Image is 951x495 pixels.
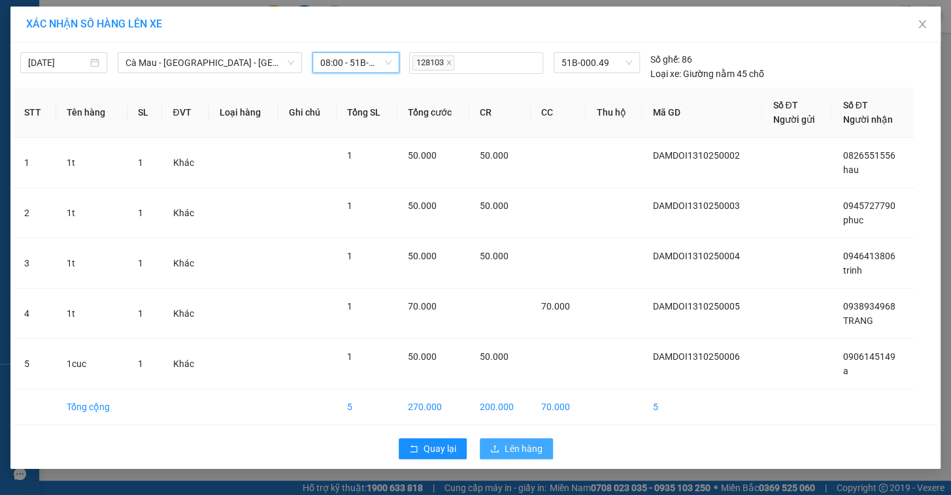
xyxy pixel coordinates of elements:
[409,444,418,455] span: rollback
[138,208,143,218] span: 1
[531,88,586,138] th: CC
[843,114,892,125] span: Người nhận
[469,389,531,425] td: 200.000
[531,389,586,425] td: 70.000
[904,7,941,43] button: Close
[843,265,861,276] span: trinh
[490,444,499,455] span: upload
[278,88,337,138] th: Ghi chú
[14,238,56,289] td: 3
[162,238,209,289] td: Khác
[14,138,56,188] td: 1
[138,359,143,369] span: 1
[397,389,469,425] td: 270.000
[652,301,739,311] span: DAMDOI1310250005
[412,56,454,71] span: 128103
[541,301,570,311] span: 70.000
[127,88,163,138] th: SL
[347,200,352,211] span: 1
[650,52,692,67] div: 86
[843,315,873,326] span: TRANG
[28,56,88,70] input: 13/10/2025
[337,389,397,425] td: 5
[14,339,56,389] td: 5
[56,138,127,188] td: 1t
[843,351,895,362] span: 0906145149
[14,188,56,238] td: 2
[650,67,764,81] div: Giường nằm 45 chỗ
[843,366,848,376] span: a
[138,308,143,319] span: 1
[399,438,467,459] button: rollbackQuay lại
[642,389,762,425] td: 5
[320,53,392,72] span: 08:00 - 51B-000.49
[162,289,209,339] td: Khác
[408,351,437,362] span: 50.000
[408,200,437,211] span: 50.000
[843,165,858,175] span: hau
[56,188,127,238] td: 1t
[843,200,895,211] span: 0945727790
[843,215,863,225] span: phuc
[162,339,209,389] td: Khác
[56,339,127,389] td: 1cuc
[56,238,127,289] td: 1t
[337,88,397,138] th: Tổng SL
[26,18,162,30] span: XÁC NHẬN SỐ HÀNG LÊN XE
[773,100,797,110] span: Số ĐT
[138,258,143,268] span: 1
[773,114,814,125] span: Người gửi
[408,251,437,261] span: 50.000
[56,88,127,138] th: Tên hàng
[505,441,542,456] span: Lên hàng
[586,88,642,138] th: Thu hộ
[287,59,295,67] span: down
[446,59,452,66] span: close
[397,88,469,138] th: Tổng cước
[14,289,56,339] td: 4
[14,88,56,138] th: STT
[162,138,209,188] td: Khác
[843,100,867,110] span: Số ĐT
[652,251,739,261] span: DAMDOI1310250004
[843,301,895,311] span: 0938934968
[843,251,895,261] span: 0946413806
[347,150,352,161] span: 1
[561,53,632,72] span: 51B-000.49
[652,351,739,362] span: DAMDOI1310250006
[480,351,509,362] span: 50.000
[347,251,352,261] span: 1
[480,150,509,161] span: 50.000
[480,251,509,261] span: 50.000
[843,150,895,161] span: 0826551556
[56,389,127,425] td: Tổng cộng
[650,67,681,81] span: Loại xe:
[469,88,531,138] th: CR
[138,157,143,168] span: 1
[162,188,209,238] td: Khác
[652,200,739,211] span: DAMDOI1310250003
[125,53,294,72] span: Cà Mau - Sài Gòn - Đồng Nai
[347,301,352,311] span: 1
[56,289,127,339] td: 1t
[480,438,553,459] button: uploadLên hàng
[917,19,927,29] span: close
[209,88,278,138] th: Loại hàng
[480,200,509,211] span: 50.000
[650,52,680,67] span: Số ghế:
[652,150,739,161] span: DAMDOI1310250002
[162,88,209,138] th: ĐVT
[424,441,456,456] span: Quay lại
[642,88,762,138] th: Mã GD
[408,301,437,311] span: 70.000
[347,351,352,362] span: 1
[408,150,437,161] span: 50.000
